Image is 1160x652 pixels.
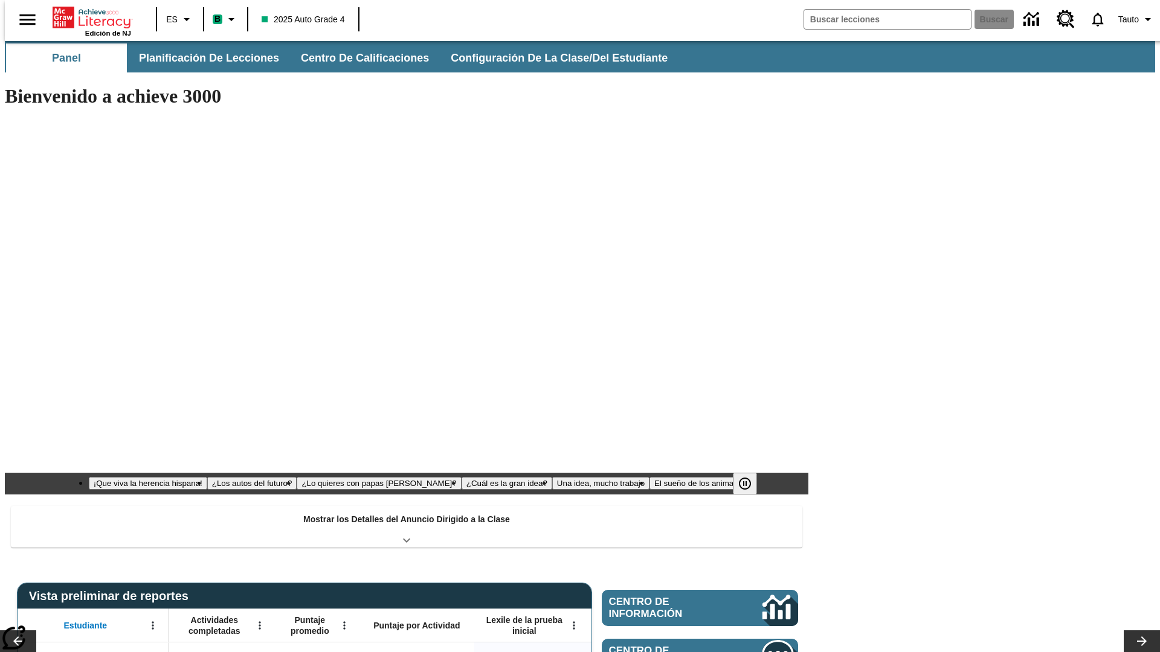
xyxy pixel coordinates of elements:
[373,620,460,631] span: Puntaje por Actividad
[6,43,127,72] button: Panel
[1082,4,1113,35] a: Notificaciones
[175,615,254,636] span: Actividades completadas
[804,10,971,29] input: Buscar campo
[1124,630,1160,652] button: Carrusel de lecciones, seguir
[5,85,808,107] h1: Bienvenido a achieve 3000
[29,589,195,603] span: Vista preliminar de reportes
[649,477,749,490] button: Diapositiva 6 El sueño de los animales
[1016,3,1049,36] a: Centro de información
[10,2,45,37] button: Abrir el menú lateral
[303,513,510,526] p: Mostrar los Detalles del Anuncio Dirigido a la Clase
[53,5,131,30] a: Portada
[281,615,339,636] span: Puntaje promedio
[89,477,207,490] button: Diapositiva 1 ¡Que viva la herencia hispana!
[144,616,162,634] button: Abrir menú
[166,13,178,26] span: ES
[552,477,649,490] button: Diapositiva 5 Una idea, mucho trabajo
[208,8,243,30] button: Boost El color de la clase es verde menta. Cambiar el color de la clase.
[609,596,722,620] span: Centro de información
[85,30,131,37] span: Edición de NJ
[251,616,269,634] button: Abrir menú
[1118,13,1139,26] span: Tauto
[462,477,552,490] button: Diapositiva 4 ¿Cuál es la gran idea?
[335,616,353,634] button: Abrir menú
[297,477,461,490] button: Diapositiva 3 ¿Lo quieres con papas fritas?
[1049,3,1082,36] a: Centro de recursos, Se abrirá en una pestaña nueva.
[262,13,345,26] span: 2025 Auto Grade 4
[733,473,757,494] button: Pausar
[214,11,221,27] span: B
[5,43,678,72] div: Subbarra de navegación
[11,506,802,548] div: Mostrar los Detalles del Anuncio Dirigido a la Clase
[441,43,677,72] button: Configuración de la clase/del estudiante
[161,8,199,30] button: Lenguaje: ES, Selecciona un idioma
[129,43,289,72] button: Planificación de lecciones
[53,4,131,37] div: Portada
[1113,8,1160,30] button: Perfil/Configuración
[602,590,798,626] a: Centro de información
[480,615,569,636] span: Lexile de la prueba inicial
[207,477,297,490] button: Diapositiva 2 ¿Los autos del futuro?
[291,43,439,72] button: Centro de calificaciones
[64,620,108,631] span: Estudiante
[733,473,769,494] div: Pausar
[565,616,583,634] button: Abrir menú
[5,41,1155,72] div: Subbarra de navegación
